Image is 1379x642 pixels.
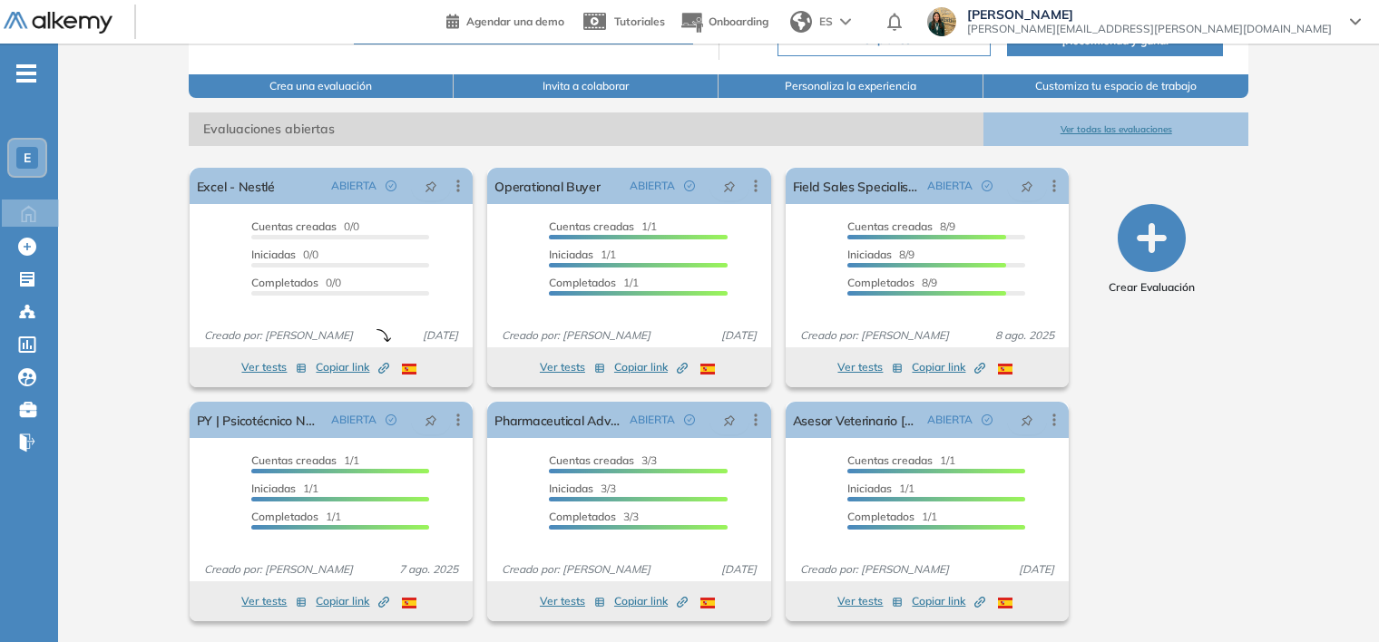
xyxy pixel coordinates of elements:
a: Asesor Veterinario [GEOGRAPHIC_DATA] [793,402,921,438]
span: Iniciadas [251,481,296,495]
span: Iniciadas [251,248,296,261]
span: check-circle [386,180,396,191]
button: Ver tests [241,356,307,378]
span: E [24,151,31,165]
span: 0/0 [251,276,341,289]
span: [PERSON_NAME][EMAIL_ADDRESS][PERSON_NAME][DOMAIN_NAME] [967,22,1332,36]
button: Ver tests [241,590,307,612]
button: pushpin [411,405,451,434]
a: Field Sales Specialist (Purina) [793,168,921,204]
button: Personaliza la experiencia [719,74,983,98]
span: Completados [251,510,318,523]
button: Copiar link [912,356,985,378]
button: pushpin [709,171,749,200]
span: Cuentas creadas [251,219,337,233]
span: Creado por: [PERSON_NAME] [494,561,658,578]
span: ABIERTA [331,412,377,428]
a: Operational Buyer [494,168,600,204]
span: Completados [251,276,318,289]
span: 8/9 [847,248,914,261]
span: Copiar link [912,359,985,375]
img: ESP [402,364,416,374]
span: pushpin [425,413,437,427]
span: 1/1 [847,481,914,495]
button: Onboarding [680,3,768,42]
img: world [790,11,812,33]
span: Iniciadas [549,248,593,261]
a: PY | Psicotécnico NO Comercial [197,402,325,438]
span: Creado por: [PERSON_NAME] [793,561,956,578]
button: pushpin [1007,405,1047,434]
button: Ver tests [540,356,605,378]
span: [DATE] [714,561,764,578]
span: Copiar link [614,593,688,609]
img: ESP [998,598,1012,608]
button: Ver tests [837,590,903,612]
span: 1/1 [251,453,359,467]
img: ESP [998,364,1012,374]
span: 1/1 [549,219,657,233]
span: 8/9 [847,219,955,233]
span: Cuentas creadas [251,453,337,467]
span: check-circle [386,414,396,425]
span: Copiar link [316,359,389,375]
span: 1/1 [549,248,616,261]
span: Onboarding [709,15,768,28]
button: pushpin [411,171,451,200]
span: pushpin [723,413,736,427]
span: 1/1 [251,510,341,523]
button: Customiza tu espacio de trabajo [983,74,1248,98]
img: Logo [4,12,112,34]
img: arrow [840,18,851,25]
span: Iniciadas [847,481,892,495]
span: 3/3 [549,510,639,523]
span: 1/1 [549,276,639,289]
span: [DATE] [714,327,764,344]
span: Copiar link [912,593,985,609]
span: check-circle [982,414,993,425]
span: ABIERTA [331,178,377,194]
span: 1/1 [847,510,937,523]
span: [DATE] [416,327,465,344]
span: check-circle [684,414,695,425]
span: 1/1 [251,481,318,495]
span: Crear Evaluación [1109,279,1195,296]
span: Agendar una demo [466,15,564,28]
span: Completados [847,276,914,289]
span: Creado por: [PERSON_NAME] [197,561,360,578]
iframe: Chat Widget [1288,555,1379,642]
a: Excel - Nestlé [197,168,275,204]
button: Copiar link [316,356,389,378]
span: 3/3 [549,481,616,495]
i: - [16,72,36,75]
span: Creado por: [PERSON_NAME] [793,327,956,344]
span: check-circle [982,180,993,191]
img: ESP [700,598,715,608]
a: Agendar una demo [446,9,564,31]
button: pushpin [1007,171,1047,200]
span: Iniciadas [847,248,892,261]
span: Creado por: [PERSON_NAME] [494,327,658,344]
button: Copiar link [912,590,985,612]
span: Cuentas creadas [847,219,933,233]
span: Completados [549,276,616,289]
button: Ver todas las evaluaciones [983,112,1248,146]
button: Ver tests [837,356,903,378]
span: ABIERTA [630,412,675,428]
span: Tutoriales [614,15,665,28]
button: Ver tests [540,590,605,612]
span: 8 ago. 2025 [988,327,1061,344]
span: ABIERTA [927,178,973,194]
span: ES [819,14,833,30]
span: pushpin [425,179,437,193]
a: Pharmaceutical Advisor [494,402,622,438]
span: [DATE] [1012,561,1061,578]
span: Completados [549,510,616,523]
span: pushpin [723,179,736,193]
span: Copiar link [614,359,688,375]
button: Crear Evaluación [1109,204,1195,296]
span: Completados [847,510,914,523]
span: pushpin [1021,179,1033,193]
span: 8/9 [847,276,937,289]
